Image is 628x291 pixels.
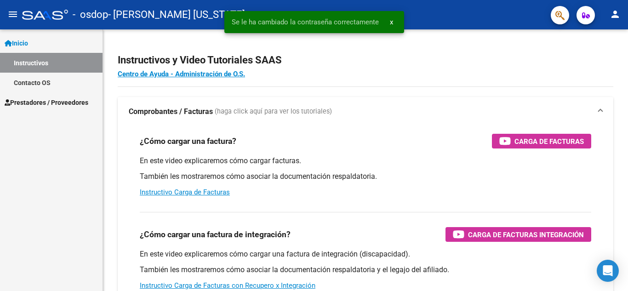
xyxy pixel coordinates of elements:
[514,136,584,147] span: Carga de Facturas
[7,9,18,20] mat-icon: menu
[468,229,584,240] span: Carga de Facturas Integración
[597,260,619,282] div: Open Intercom Messenger
[215,107,332,117] span: (haga click aquí para ver los tutoriales)
[383,14,400,30] button: x
[5,38,28,48] span: Inicio
[118,51,613,69] h2: Instructivos y Video Tutoriales SAAS
[140,188,230,196] a: Instructivo Carga de Facturas
[129,107,213,117] strong: Comprobantes / Facturas
[140,171,591,182] p: También les mostraremos cómo asociar la documentación respaldatoria.
[118,70,245,78] a: Centro de Ayuda - Administración de O.S.
[140,281,315,290] a: Instructivo Carga de Facturas con Recupero x Integración
[232,17,379,27] span: Se le ha cambiado la contraseña correctamente
[140,249,591,259] p: En este video explicaremos cómo cargar una factura de integración (discapacidad).
[140,228,291,241] h3: ¿Cómo cargar una factura de integración?
[140,135,236,148] h3: ¿Cómo cargar una factura?
[118,97,613,126] mat-expansion-panel-header: Comprobantes / Facturas (haga click aquí para ver los tutoriales)
[610,9,621,20] mat-icon: person
[492,134,591,148] button: Carga de Facturas
[5,97,88,108] span: Prestadores / Proveedores
[390,18,393,26] span: x
[140,156,591,166] p: En este video explicaremos cómo cargar facturas.
[73,5,108,25] span: - osdop
[108,5,245,25] span: - [PERSON_NAME] [US_STATE]
[140,265,591,275] p: También les mostraremos cómo asociar la documentación respaldatoria y el legajo del afiliado.
[445,227,591,242] button: Carga de Facturas Integración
